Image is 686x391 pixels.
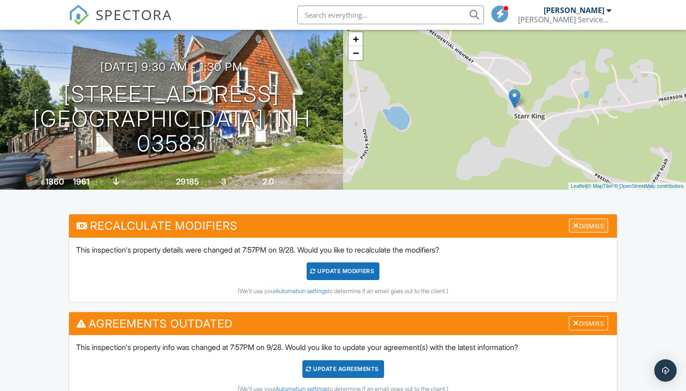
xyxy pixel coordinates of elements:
div: | [568,182,686,190]
div: 2.0 [262,177,274,186]
img: The Best Home Inspection Software - Spectora [69,5,89,25]
div: Open Intercom Messenger [654,359,677,382]
div: 3 [221,177,226,186]
h3: Recalculate Modifiers [69,214,617,237]
span: sq. ft. [91,179,104,186]
span: Lot Size [155,179,175,186]
h3: [DATE] 9:30 am - 1:30 pm [100,61,243,73]
div: Dismiss [569,219,608,233]
div: Update Agreements [302,360,384,378]
div: Arel Services, LLC [518,15,611,24]
a: © MapTiler [588,183,613,189]
div: (We'll use your to determine if an email goes out to the client.) [76,288,610,295]
a: Leaflet [571,183,586,189]
span: bathrooms [275,179,302,186]
a: © OpenStreetMap contributors [614,183,684,189]
a: SPECTORA [69,13,172,32]
div: [PERSON_NAME] [544,6,604,15]
span: sq.ft. [201,179,212,186]
div: 1860 [45,177,64,186]
div: 29185 [176,177,199,186]
a: Zoom in [349,32,363,46]
span: basement [121,179,146,186]
input: Search everything... [297,6,484,24]
a: Zoom out [349,46,363,60]
div: This inspection's property details were changed at 7:57PM on 9/28. Would you like to recalculate ... [69,238,617,302]
span: SPECTORA [96,5,172,24]
div: 1961 [73,177,90,186]
div: UPDATE Modifiers [307,262,380,280]
h1: [STREET_ADDRESS] [GEOGRAPHIC_DATA], NH 03583 [15,82,328,156]
a: Automation settings [275,288,328,295]
div: Dismiss [569,316,608,330]
span: bedrooms [228,179,253,186]
span: Built [34,179,44,186]
h3: Agreements Outdated [69,312,617,335]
